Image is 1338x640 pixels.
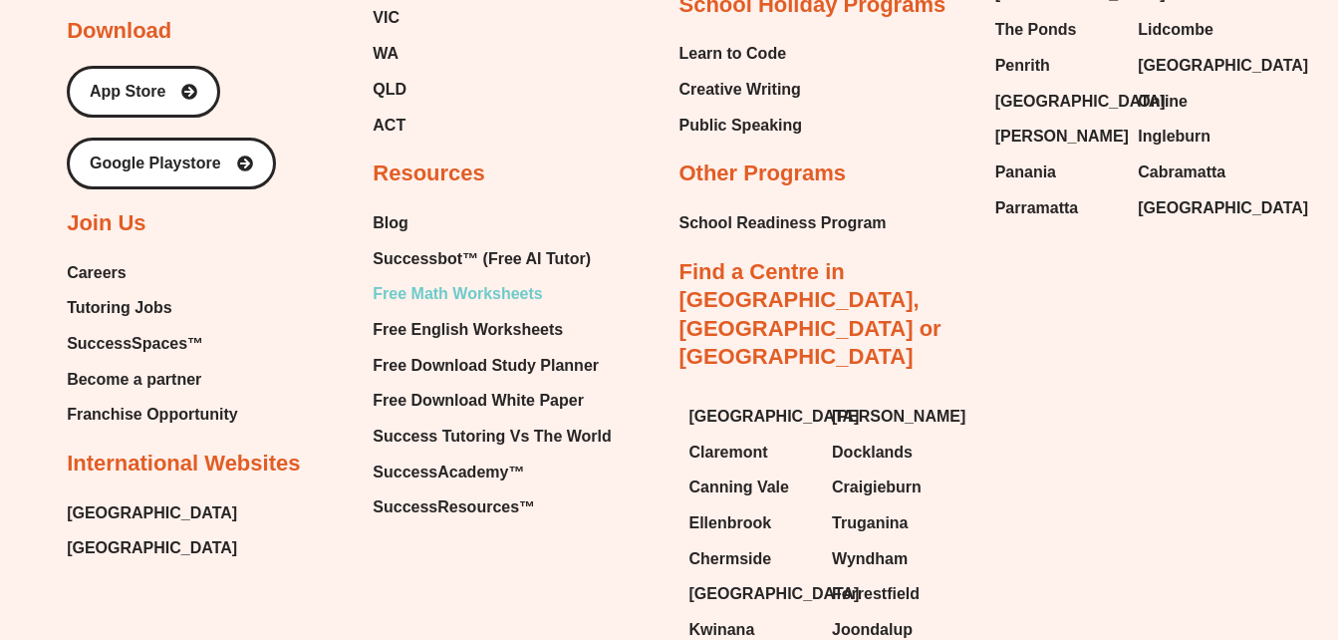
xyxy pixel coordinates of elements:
a: [GEOGRAPHIC_DATA] [1138,193,1261,223]
span: [PERSON_NAME] [995,122,1129,152]
span: Successbot™ (Free AI Tutor) [373,244,591,274]
h2: Download [67,17,171,46]
a: [GEOGRAPHIC_DATA] [688,579,812,609]
a: ACT [373,111,543,141]
span: VIC [373,3,400,33]
h2: Resources [373,160,485,188]
a: Forrestfield [832,579,955,609]
span: Docklands [832,438,913,468]
span: Forrestfield [832,579,920,609]
span: Ingleburn [1138,122,1210,152]
span: Online [1138,87,1188,117]
span: Craigieburn [832,473,922,502]
span: Panania [995,158,1056,187]
span: Ellenbrook [688,508,771,538]
a: Lidcombe [1138,15,1261,45]
span: [GEOGRAPHIC_DATA] [688,579,859,609]
a: Craigieburn [832,473,955,502]
a: SuccessAcademy™ [373,458,611,487]
a: Franchise Opportunity [67,400,238,430]
a: VIC [373,3,543,33]
span: Learn to Code [678,39,786,69]
span: Claremont [688,438,767,468]
span: [GEOGRAPHIC_DATA] [1138,193,1308,223]
span: [PERSON_NAME] [832,402,965,432]
a: WA [373,39,543,69]
a: [GEOGRAPHIC_DATA] [688,402,812,432]
a: [GEOGRAPHIC_DATA] [67,533,237,563]
a: Free Math Worksheets [373,279,611,309]
a: Parramatta [995,193,1119,223]
a: App Store [67,66,220,118]
span: The Ponds [995,15,1077,45]
a: Wyndham [832,544,955,574]
span: Parramatta [995,193,1079,223]
a: Creative Writing [678,75,802,105]
a: Public Speaking [678,111,802,141]
span: SuccessResources™ [373,492,535,522]
span: Chermside [688,544,771,574]
a: Find a Centre in [GEOGRAPHIC_DATA], [GEOGRAPHIC_DATA] or [GEOGRAPHIC_DATA] [678,259,940,370]
span: Free English Worksheets [373,315,563,345]
span: Free Download Study Planner [373,351,599,381]
span: ACT [373,111,405,141]
a: Ellenbrook [688,508,812,538]
a: Success Tutoring Vs The World [373,422,611,452]
a: Become a partner [67,365,238,395]
iframe: Chat Widget [1006,415,1338,640]
span: QLD [373,75,406,105]
span: Penrith [995,51,1050,81]
span: [GEOGRAPHIC_DATA] [995,87,1166,117]
a: Careers [67,258,238,288]
span: Wyndham [832,544,908,574]
span: Cabramatta [1138,158,1225,187]
a: Panania [995,158,1119,187]
a: SuccessResources™ [373,492,611,522]
span: Creative Writing [678,75,800,105]
a: Free Download White Paper [373,386,611,416]
a: Chermside [688,544,812,574]
span: Lidcombe [1138,15,1213,45]
a: Ingleburn [1138,122,1261,152]
span: WA [373,39,399,69]
a: Tutoring Jobs [67,293,238,323]
a: Canning Vale [688,473,812,502]
a: Learn to Code [678,39,802,69]
span: Blog [373,208,408,238]
span: SuccessAcademy™ [373,458,524,487]
a: QLD [373,75,543,105]
span: Free Download White Paper [373,386,584,416]
a: Successbot™ (Free AI Tutor) [373,244,611,274]
span: App Store [90,84,165,100]
span: [GEOGRAPHIC_DATA] [1138,51,1308,81]
h2: Other Programs [678,160,846,188]
span: Canning Vale [688,473,788,502]
a: [GEOGRAPHIC_DATA] [995,87,1119,117]
h2: Join Us [67,209,145,238]
a: Free Download Study Planner [373,351,611,381]
a: Docklands [832,438,955,468]
span: [GEOGRAPHIC_DATA] [688,402,859,432]
a: Claremont [688,438,812,468]
a: Penrith [995,51,1119,81]
a: [PERSON_NAME] [995,122,1119,152]
a: Online [1138,87,1261,117]
span: Become a partner [67,365,201,395]
span: Careers [67,258,127,288]
a: [GEOGRAPHIC_DATA] [1138,51,1261,81]
a: [PERSON_NAME] [832,402,955,432]
span: SuccessSpaces™ [67,329,203,359]
span: Tutoring Jobs [67,293,171,323]
a: Blog [373,208,611,238]
span: School Readiness Program [678,208,886,238]
span: Google Playstore [90,156,221,171]
a: [GEOGRAPHIC_DATA] [67,498,237,528]
a: The Ponds [995,15,1119,45]
h2: International Websites [67,450,300,479]
a: Truganina [832,508,955,538]
span: Free Math Worksheets [373,279,542,309]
